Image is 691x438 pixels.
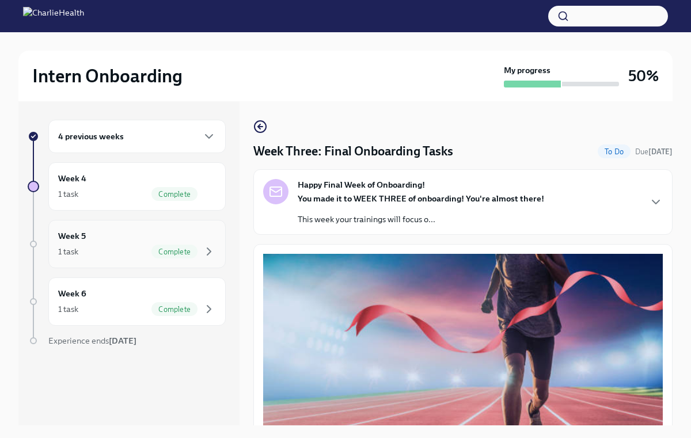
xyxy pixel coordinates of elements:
[298,193,544,204] strong: You made it to WEEK THREE of onboarding! You're almost there!
[48,336,136,346] span: Experience ends
[58,287,86,300] h6: Week 6
[298,179,425,191] strong: Happy Final Week of Onboarding!
[151,247,198,256] span: Complete
[58,303,78,315] div: 1 task
[28,277,226,326] a: Week 61 taskComplete
[58,130,124,143] h6: 4 previous weeks
[58,188,78,200] div: 1 task
[32,64,183,87] h2: Intern Onboarding
[504,64,550,76] strong: My progress
[598,147,631,156] span: To Do
[253,143,453,160] h4: Week Three: Final Onboarding Tasks
[28,162,226,211] a: Week 41 taskComplete
[48,120,226,153] div: 4 previous weeks
[58,246,78,257] div: 1 task
[151,305,198,314] span: Complete
[58,172,86,185] h6: Week 4
[151,190,198,199] span: Complete
[298,214,544,225] p: This week your trainings will focus o...
[58,230,86,242] h6: Week 5
[635,147,673,156] span: Due
[23,7,84,25] img: CharlieHealth
[109,336,136,346] strong: [DATE]
[635,146,673,157] span: October 4th, 2025 07:00
[28,220,226,268] a: Week 51 taskComplete
[648,147,673,156] strong: [DATE]
[628,66,659,86] h3: 50%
